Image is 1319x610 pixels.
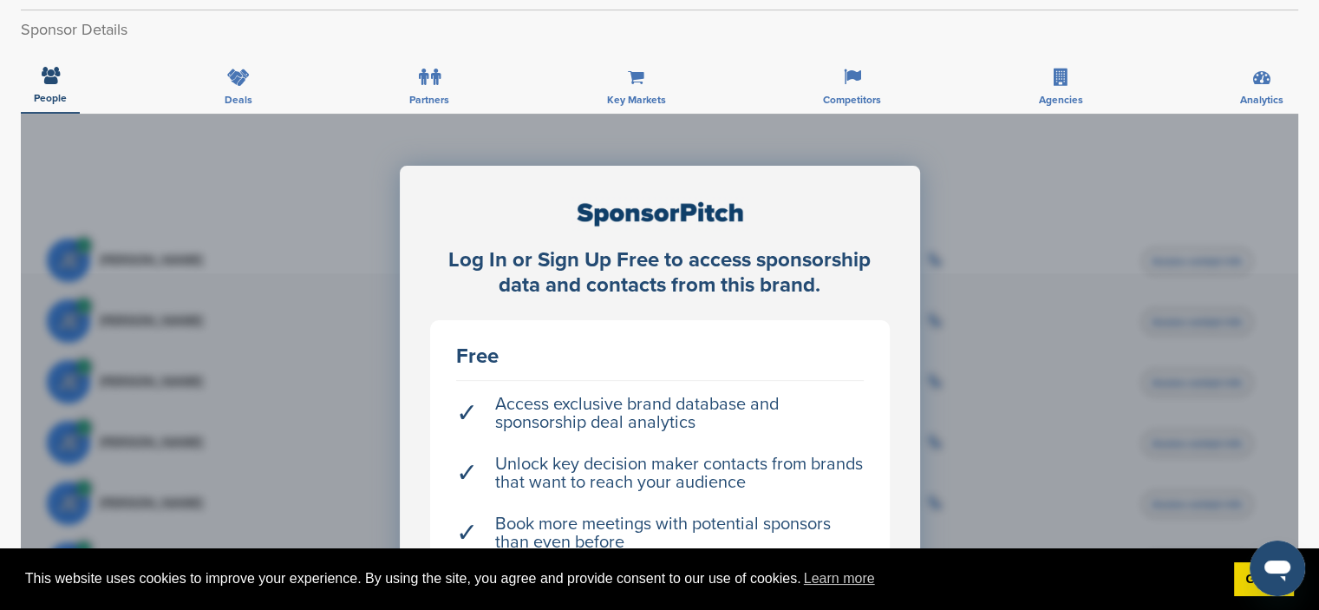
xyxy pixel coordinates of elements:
[456,387,864,441] li: Access exclusive brand database and sponsorship deal analytics
[1234,562,1294,597] a: dismiss cookie message
[430,248,890,298] div: Log In or Sign Up Free to access sponsorship data and contacts from this brand.
[456,507,864,561] li: Book more meetings with potential sponsors than even before
[456,464,478,482] span: ✓
[25,566,1220,592] span: This website uses cookies to improve your experience. By using the site, you agree and provide co...
[1240,95,1283,105] span: Analytics
[409,95,449,105] span: Partners
[456,404,478,423] span: ✓
[225,95,252,105] span: Deals
[456,447,864,501] li: Unlock key decision maker contacts from brands that want to reach your audience
[1039,95,1083,105] span: Agencies
[456,524,478,542] span: ✓
[21,18,1298,42] h2: Sponsor Details
[823,95,881,105] span: Competitors
[607,95,666,105] span: Key Markets
[1250,541,1305,596] iframe: Knap til at åbne messaging-vindue
[34,93,67,103] span: People
[801,566,878,592] a: learn more about cookies
[456,346,864,367] div: Free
